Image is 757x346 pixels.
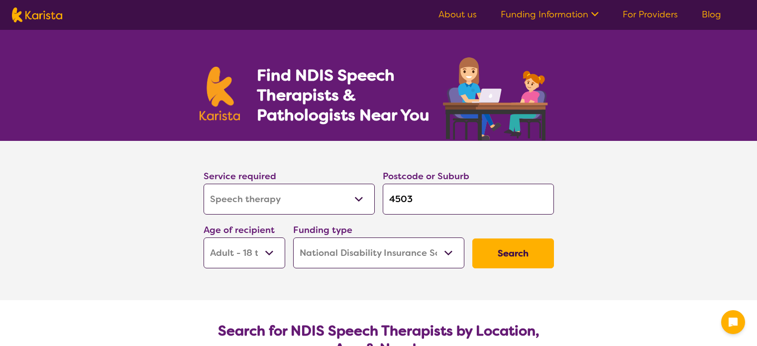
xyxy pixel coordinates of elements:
[204,170,276,182] label: Service required
[438,8,477,20] a: About us
[383,184,554,215] input: Type
[257,65,441,125] h1: Find NDIS Speech Therapists & Pathologists Near You
[12,7,62,22] img: Karista logo
[501,8,599,20] a: Funding Information
[702,8,721,20] a: Blog
[293,224,352,236] label: Funding type
[623,8,678,20] a: For Providers
[472,238,554,268] button: Search
[200,67,240,120] img: Karista logo
[204,224,275,236] label: Age of recipient
[435,54,558,141] img: speech-therapy
[383,170,469,182] label: Postcode or Suburb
